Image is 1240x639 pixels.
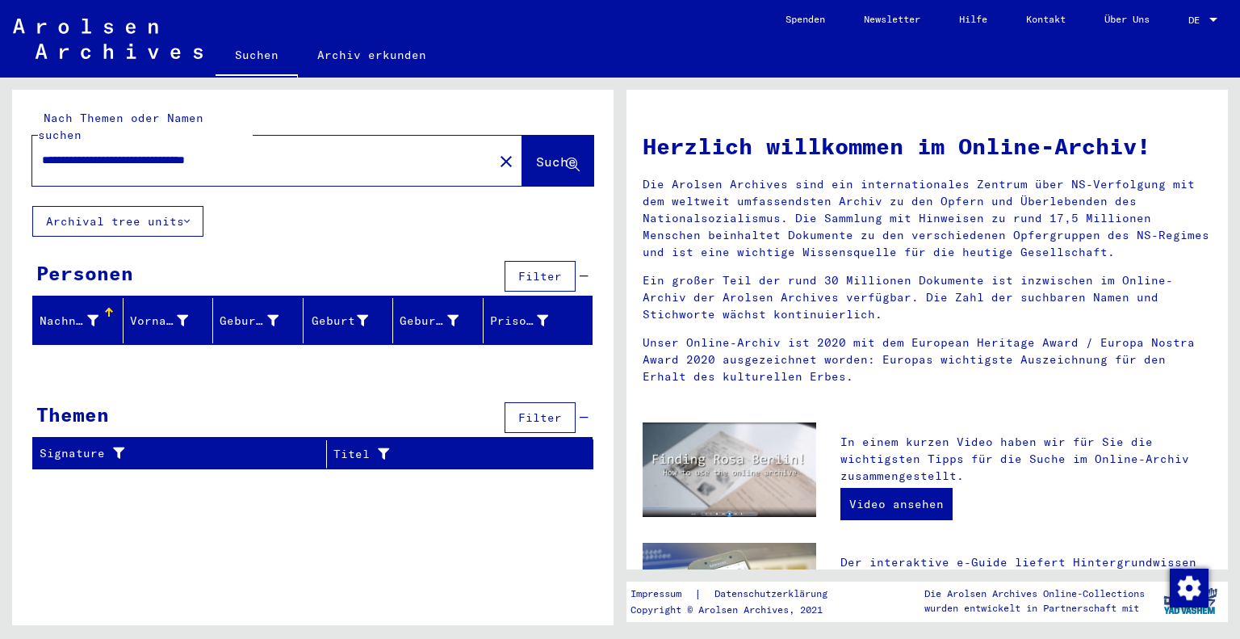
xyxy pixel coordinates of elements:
[298,36,446,74] a: Archiv erkunden
[40,313,98,330] div: Nachname
[40,441,326,467] div: Signature
[33,298,124,343] mat-header-cell: Nachname
[522,136,593,186] button: Suche
[220,313,279,330] div: Geburtsname
[643,334,1212,385] p: Unser Online-Archiv ist 2020 mit dem European Heritage Award / Europa Nostra Award 2020 ausgezeic...
[310,308,393,334] div: Geburt‏
[36,259,133,288] div: Personen
[630,586,694,603] a: Impressum
[840,434,1212,485] p: In einem kurzen Video haben wir für Sie die wichtigsten Tipps für die Suche im Online-Archiv zusa...
[393,298,484,343] mat-header-cell: Geburtsdatum
[304,298,394,343] mat-header-cell: Geburt‏
[496,152,516,171] mat-icon: close
[1160,581,1221,621] img: yv_logo.png
[643,272,1212,323] p: Ein großer Teil der rund 30 Millionen Dokumente ist inzwischen im Online-Archiv der Arolsen Archi...
[518,269,562,284] span: Filter
[484,298,593,343] mat-header-cell: Prisoner #
[924,586,1145,601] p: Die Arolsen Archives Online-Collections
[400,308,483,334] div: Geburtsdatum
[1170,569,1209,607] img: Zustimmung ändern
[310,313,369,330] div: Geburt‏
[630,586,847,603] div: |
[130,313,189,330] div: Vorname
[490,145,522,177] button: Clear
[333,446,553,463] div: Titel
[32,206,203,237] button: Archival tree units
[490,308,573,334] div: Prisoner #
[840,488,953,520] a: Video ansehen
[643,176,1212,261] p: Die Arolsen Archives sind ein internationales Zentrum über NS-Verfolgung mit dem weltweit umfasse...
[924,601,1145,616] p: wurden entwickelt in Partnerschaft mit
[40,308,123,334] div: Nachname
[124,298,214,343] mat-header-cell: Vorname
[36,400,109,429] div: Themen
[1188,15,1206,26] span: DE
[505,402,576,433] button: Filter
[38,111,203,142] mat-label: Nach Themen oder Namen suchen
[216,36,298,78] a: Suchen
[643,422,816,517] img: video.jpg
[333,441,573,467] div: Titel
[13,19,203,59] img: Arolsen_neg.svg
[40,445,306,462] div: Signature
[400,313,459,330] div: Geburtsdatum
[213,298,304,343] mat-header-cell: Geburtsname
[630,603,847,617] p: Copyright © Arolsen Archives, 2021
[840,554,1212,639] p: Der interaktive e-Guide liefert Hintergrundwissen zum Verständnis der Dokumente. Sie finden viele...
[536,153,576,170] span: Suche
[643,129,1212,163] h1: Herzlich willkommen im Online-Archiv!
[130,308,213,334] div: Vorname
[220,308,303,334] div: Geburtsname
[505,261,576,292] button: Filter
[518,410,562,425] span: Filter
[702,586,847,603] a: Datenschutzerklärung
[490,313,549,330] div: Prisoner #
